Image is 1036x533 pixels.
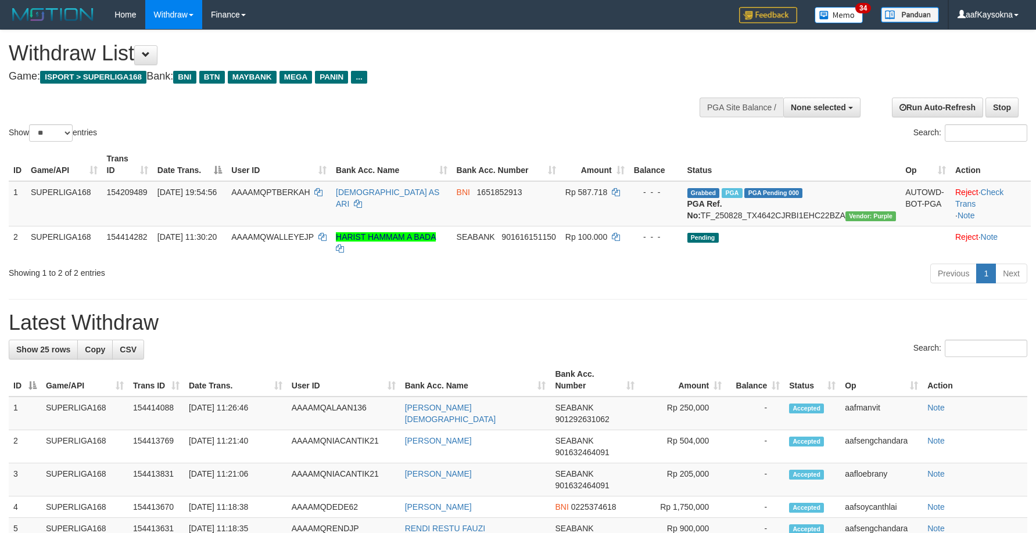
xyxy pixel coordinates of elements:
a: Note [927,524,945,533]
span: ... [351,71,367,84]
div: PGA Site Balance / [700,98,783,117]
span: [DATE] 11:30:20 [157,232,217,242]
th: User ID: activate to sort column ascending [287,363,400,397]
td: 154414088 [128,397,184,430]
th: Game/API: activate to sort column ascending [26,148,102,181]
th: Action [923,363,1027,397]
span: Show 25 rows [16,345,70,354]
span: SEABANK [457,232,495,242]
span: Copy 901616151150 to clipboard [501,232,555,242]
td: - [726,430,784,463]
span: 154414282 [107,232,148,242]
h1: Withdraw List [9,42,679,65]
a: Stop [985,98,1019,117]
th: Trans ID: activate to sort column ascending [102,148,153,181]
span: MEGA [279,71,313,84]
td: aafmanvit [840,397,923,430]
label: Show entries [9,124,97,142]
span: AAAAMQPTBERKAH [231,188,310,197]
span: PANIN [315,71,348,84]
span: BTN [199,71,225,84]
td: [DATE] 11:18:38 [184,496,287,518]
th: Status: activate to sort column ascending [784,363,840,397]
div: - - - [634,186,678,198]
a: [PERSON_NAME] [405,502,472,512]
span: BNI [173,71,196,84]
th: Bank Acc. Number: activate to sort column ascending [452,148,561,181]
span: Vendor URL: https://trx4.1velocity.biz [845,211,896,221]
td: SUPERLIGA168 [26,181,102,226]
th: Action [951,148,1031,181]
a: Next [995,264,1027,283]
td: 2 [9,226,26,259]
span: Copy [85,345,105,354]
td: aafsengchandara [840,430,923,463]
span: CSV [120,345,137,354]
img: MOTION_logo.png [9,6,97,23]
input: Search: [945,340,1027,357]
h4: Game: Bank: [9,71,679,82]
td: aafloebrany [840,463,923,496]
th: Amount: activate to sort column ascending [561,148,629,181]
td: 1 [9,181,26,226]
span: BNI [555,502,568,512]
th: Date Trans.: activate to sort column descending [153,148,227,181]
th: Bank Acc. Name: activate to sort column ascending [400,363,551,397]
a: Check Trans [955,188,1003,208]
td: SUPERLIGA168 [26,226,102,259]
a: Copy [77,340,113,359]
th: Trans ID: activate to sort column ascending [128,363,184,397]
span: SEABANK [555,436,593,445]
td: aafsoycanthlai [840,496,923,518]
th: User ID: activate to sort column ascending [227,148,331,181]
div: - - - [634,231,678,243]
span: Copy 1651852913 to clipboard [477,188,522,197]
h1: Latest Withdraw [9,311,1027,334]
select: Showentries [29,124,73,142]
a: Reject [955,232,978,242]
span: Accepted [789,437,824,446]
td: AAAAMQNIACANTIK21 [287,463,400,496]
span: AAAAMQWALLEYEJP [231,232,314,242]
span: Accepted [789,404,824,413]
td: 3 [9,463,41,496]
span: Accepted [789,470,824,480]
th: Bank Acc. Name: activate to sort column ascending [331,148,452,181]
td: Rp 1,750,000 [639,496,726,518]
a: Note [981,232,998,242]
th: ID: activate to sort column descending [9,363,41,397]
a: Note [958,211,975,220]
a: RENDI RESTU FAUZI [405,524,485,533]
span: [DATE] 19:54:56 [157,188,217,197]
span: Copy 0225374618 to clipboard [571,502,616,512]
td: 154413769 [128,430,184,463]
td: - [726,397,784,430]
a: CSV [112,340,144,359]
td: AAAAMQNIACANTIK21 [287,430,400,463]
th: Amount: activate to sort column ascending [639,363,726,397]
td: [DATE] 11:21:06 [184,463,287,496]
span: 154209489 [107,188,148,197]
span: MAYBANK [228,71,277,84]
span: Rp 100.000 [565,232,607,242]
td: [DATE] 11:21:40 [184,430,287,463]
span: PGA Pending [744,188,802,198]
th: Bank Acc. Number: activate to sort column ascending [550,363,639,397]
b: PGA Ref. No: [687,199,722,220]
span: SEABANK [555,469,593,478]
td: Rp 250,000 [639,397,726,430]
td: AAAAMQALAAN136 [287,397,400,430]
th: Balance: activate to sort column ascending [726,363,784,397]
span: Pending [687,233,719,243]
th: Op: activate to sort column ascending [840,363,923,397]
img: Feedback.jpg [739,7,797,23]
span: Copy 901292631062 to clipboard [555,415,609,424]
span: Rp 587.718 [565,188,607,197]
img: Button%20Memo.svg [815,7,863,23]
a: Note [927,403,945,412]
a: HARIST HAMMAM A BADA [336,232,436,242]
td: SUPERLIGA168 [41,463,128,496]
td: SUPERLIGA168 [41,430,128,463]
a: [PERSON_NAME] [405,436,472,445]
span: SEABANK [555,403,593,412]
